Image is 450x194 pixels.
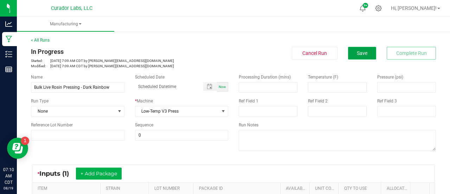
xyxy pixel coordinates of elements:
[135,75,165,80] span: Scheduled Date
[17,17,114,32] a: Manufacturing
[31,47,228,56] div: In Progress
[3,186,14,191] p: 08/19
[31,63,50,69] span: Modified:
[31,63,228,69] p: [DATE] 7:09 AM CDT by [PERSON_NAME][EMAIL_ADDRESS][DOMAIN_NAME]
[31,58,228,63] p: [DATE] 7:09 AM CDT by [PERSON_NAME][EMAIL_ADDRESS][DOMAIN_NAME]
[374,5,383,12] div: Manage settings
[348,47,376,60] button: Save
[292,47,337,60] button: Cancel Run
[31,58,50,63] span: Started:
[203,82,217,91] span: Toggle popup
[17,21,114,27] span: Manufacturing
[5,36,12,43] inline-svg: Manufacturing
[51,5,92,11] span: Curador Labs, LLC
[31,98,49,104] span: Run Type
[135,106,219,116] span: Low-Temp V3 Press
[239,99,258,104] span: Ref Field 1
[7,138,28,159] iframe: Resource center
[315,186,336,192] a: Unit CostSortable
[308,99,328,104] span: Ref Field 2
[106,186,146,192] a: STRAINSortable
[135,123,153,127] span: Sequence
[31,106,115,116] span: None
[286,186,307,192] a: AVAILABLESortable
[5,20,12,27] inline-svg: Analytics
[21,137,29,145] iframe: Resource center unread badge
[137,99,153,104] span: Machine
[31,123,73,127] span: Reference Lot Number
[199,186,278,192] a: PACKAGE IDSortable
[302,50,327,56] span: Cancel Run
[3,167,14,186] p: 07:10 AM CDT
[387,47,436,60] button: Complete Run
[357,50,367,56] span: Save
[416,186,427,192] a: Sortable
[377,75,403,80] span: Pressure (psi)
[219,85,226,89] span: Now
[76,168,122,180] button: + Add Package
[5,51,12,58] inline-svg: Inventory
[391,5,437,11] span: Hi, [PERSON_NAME]!
[5,66,12,73] inline-svg: Reports
[308,75,338,80] span: Temperature (F)
[344,186,379,192] a: QTY TO USESortable
[31,75,43,80] span: Name
[377,99,397,104] span: Ref Field 3
[39,170,76,177] span: Inputs (1)
[387,186,407,192] a: Allocated CostSortable
[396,50,427,56] span: Complete Run
[135,82,196,91] input: Scheduled Datetime
[31,38,50,43] a: < All Runs
[364,4,367,7] span: 9+
[154,186,191,192] a: LOT NUMBERSortable
[239,123,258,127] span: Run Notes
[38,186,97,192] a: ITEMSortable
[239,75,291,80] span: Processing Duration (mins)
